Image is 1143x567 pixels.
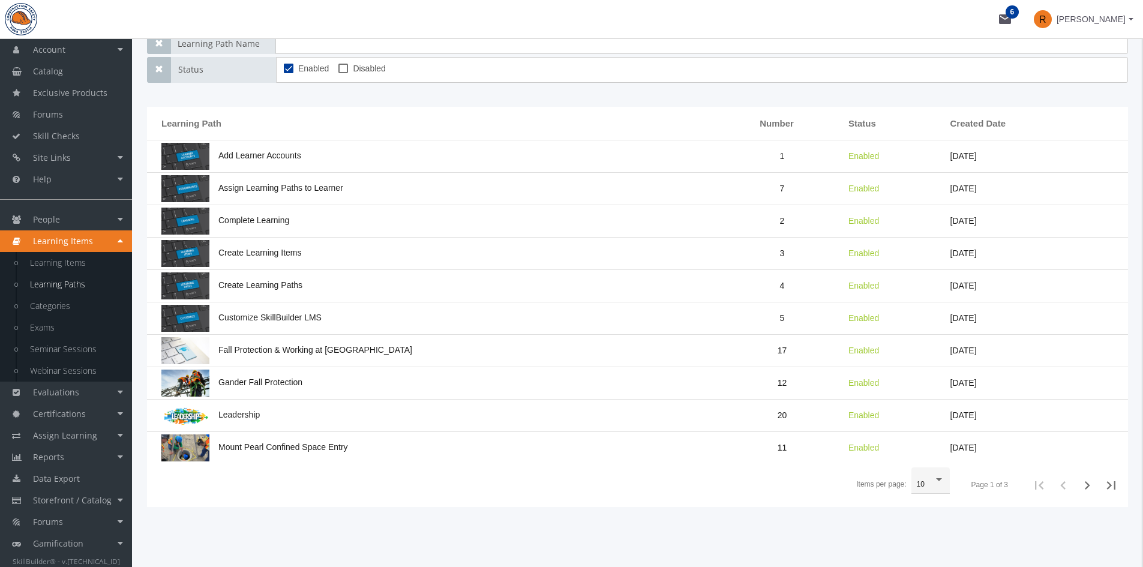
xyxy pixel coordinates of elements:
span: Disabled [353,61,385,76]
span: Jul 17, 2025 [950,313,977,323]
span: Skill Checks [33,130,80,142]
img: pathTile.jpg [161,337,209,364]
span: Forums [33,516,63,527]
span: Enabled [848,443,879,452]
span: Enabled [848,184,879,193]
span: Enabled [848,248,879,258]
mat-icon: mail [998,12,1012,26]
div: Created Date [950,117,1017,130]
span: 2 [780,216,785,226]
a: Exams [18,317,132,338]
span: Learning Path Name [170,34,275,54]
small: SkillBuilder® - v.[TECHNICAL_ID] [13,556,120,566]
span: Customize SkillBuilder LMS [161,313,322,322]
span: Catalog [33,65,63,77]
span: Gander Fall Protection [161,377,302,387]
span: Account [33,44,65,55]
span: Jul 17, 2025 [950,216,977,226]
div: Learning Path [161,117,232,130]
img: pathPicture.png [161,240,209,267]
span: Mount Pearl Confined Space Entry [161,442,348,452]
span: Complete Learning [161,215,289,225]
span: 17 [778,346,787,355]
span: Learning Path [161,117,221,130]
span: Evaluations [33,386,79,398]
span: Aug 14, 2025 [950,410,977,420]
span: Gamification [33,538,83,549]
span: Learning Items [33,235,93,247]
span: 1 [780,151,785,161]
span: Enabled [848,281,879,290]
span: Enabled [848,313,879,323]
span: 20 [778,410,787,420]
span: People [33,214,60,225]
span: 5 [780,313,785,323]
img: pathPicture.png [161,402,209,429]
a: Learning Paths [18,274,132,295]
span: Create Learning Paths [161,280,302,290]
span: Assign Learning Paths to Learner [161,183,343,193]
button: First Page [1027,473,1051,497]
div: Number [760,117,805,130]
div: Items per page: [856,479,906,490]
span: Status [171,57,276,83]
img: pathPicture.png [161,305,209,332]
span: Enabled [298,61,329,76]
span: Number [760,117,794,130]
span: Jul 17, 2025 [950,281,977,290]
span: Data Export [33,473,80,484]
span: Create Learning Items [161,248,302,257]
span: Jul 17, 2025 [950,443,977,452]
span: Help [33,173,52,185]
span: [PERSON_NAME] [1057,8,1126,30]
button: Previous page [1051,473,1075,497]
span: Certifications [33,408,86,419]
span: Forums [33,109,63,120]
span: Assign Learning [33,430,97,441]
span: Enabled [848,216,879,226]
span: 12 [778,378,787,388]
span: Exclusive Products [33,87,107,98]
span: Enabled [848,410,879,420]
a: Seminar Sessions [18,338,132,360]
img: pathPicture.png [161,175,209,202]
span: Jul 17, 2025 [950,248,977,258]
span: Storefront / Catalog [33,494,112,506]
span: Add Learner Accounts [161,151,301,160]
div: Page 1 of 3 [971,480,1008,490]
span: Jul 17, 2025 [950,151,977,161]
span: 7 [780,184,785,193]
span: 3 [780,248,785,258]
span: Enabled [848,151,879,161]
span: Jul 17, 2025 [950,378,977,388]
span: Reports [33,451,64,463]
img: pathPicture.png [161,143,209,170]
span: 11 [778,443,787,452]
span: Jul 17, 2025 [950,184,977,193]
span: Fall Protection & Working at [GEOGRAPHIC_DATA] [161,345,412,355]
span: Leadership [161,410,260,419]
mat-select: Items per page: [917,481,944,489]
button: Next page [1075,473,1099,497]
span: Enabled [848,378,879,388]
span: Enabled [848,346,879,355]
span: Aug 12, 2025 [950,346,977,355]
img: pathPicture.png [161,434,209,461]
img: pathPicture.png [161,272,209,299]
a: Webinar Sessions [18,360,132,382]
span: 10 [917,480,925,488]
span: Status [848,117,876,130]
span: R [1034,10,1052,28]
span: Site Links [33,152,71,163]
img: pathPicture.png [161,208,209,235]
span: 4 [780,281,785,290]
img: pathPicture.png [161,370,209,397]
span: Created Date [950,117,1006,130]
a: Learning Items [18,252,132,274]
button: Last page [1099,473,1123,497]
a: Categories [18,295,132,317]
